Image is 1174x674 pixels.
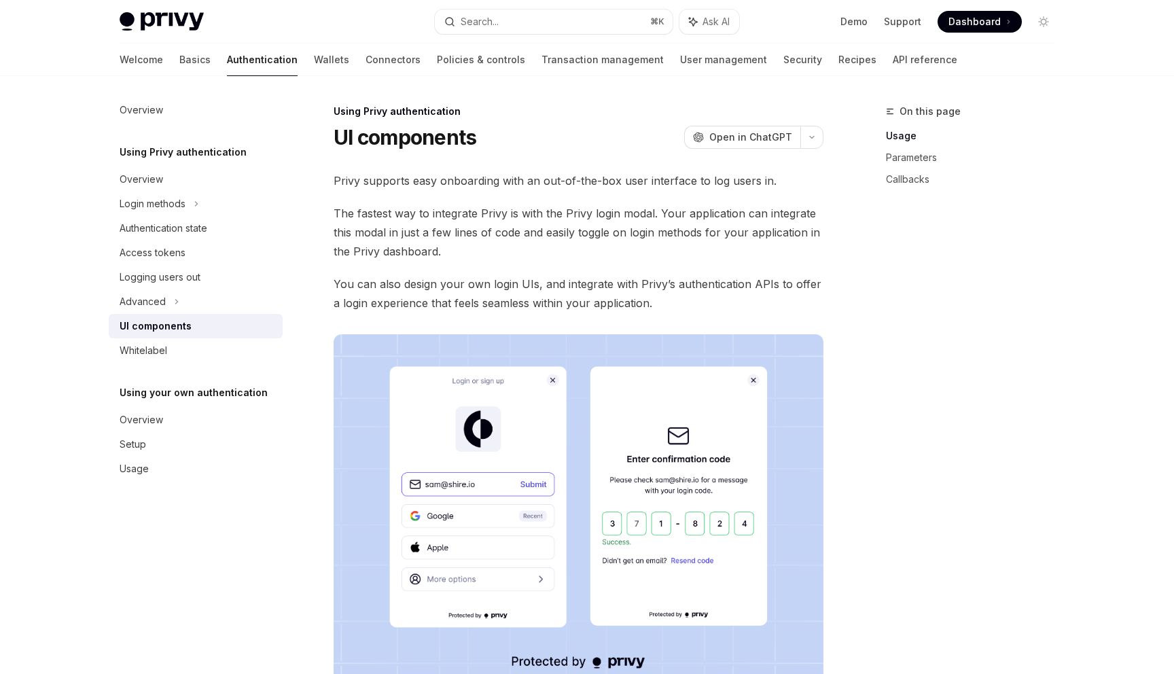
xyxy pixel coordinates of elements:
[120,318,192,334] div: UI components
[120,461,149,477] div: Usage
[120,102,163,118] div: Overview
[366,43,421,76] a: Connectors
[109,265,283,289] a: Logging users out
[120,436,146,453] div: Setup
[334,171,823,190] span: Privy supports easy onboarding with an out-of-the-box user interface to log users in.
[948,15,1001,29] span: Dashboard
[886,125,1065,147] a: Usage
[334,125,476,149] h1: UI components
[650,16,664,27] span: ⌘ K
[120,196,185,212] div: Login methods
[227,43,298,76] a: Authentication
[886,147,1065,168] a: Parameters
[109,314,283,338] a: UI components
[120,245,185,261] div: Access tokens
[120,342,167,359] div: Whitelabel
[840,15,868,29] a: Demo
[838,43,876,76] a: Recipes
[109,432,283,457] a: Setup
[120,412,163,428] div: Overview
[900,103,961,120] span: On this page
[109,408,283,432] a: Overview
[680,43,767,76] a: User management
[461,14,499,30] div: Search...
[109,338,283,363] a: Whitelabel
[334,274,823,313] span: You can also design your own login UIs, and integrate with Privy’s authentication APIs to offer a...
[120,294,166,310] div: Advanced
[109,457,283,481] a: Usage
[684,126,800,149] button: Open in ChatGPT
[109,241,283,265] a: Access tokens
[120,43,163,76] a: Welcome
[334,105,823,118] div: Using Privy authentication
[541,43,664,76] a: Transaction management
[435,10,673,34] button: Search...⌘K
[893,43,957,76] a: API reference
[886,168,1065,190] a: Callbacks
[109,216,283,241] a: Authentication state
[179,43,211,76] a: Basics
[334,204,823,261] span: The fastest way to integrate Privy is with the Privy login modal. Your application can integrate ...
[938,11,1022,33] a: Dashboard
[702,15,730,29] span: Ask AI
[120,385,268,401] h5: Using your own authentication
[120,269,200,285] div: Logging users out
[783,43,822,76] a: Security
[109,167,283,192] a: Overview
[120,171,163,188] div: Overview
[109,98,283,122] a: Overview
[679,10,739,34] button: Ask AI
[120,220,207,236] div: Authentication state
[314,43,349,76] a: Wallets
[884,15,921,29] a: Support
[437,43,525,76] a: Policies & controls
[120,12,204,31] img: light logo
[120,144,247,160] h5: Using Privy authentication
[709,130,792,144] span: Open in ChatGPT
[1033,11,1054,33] button: Toggle dark mode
